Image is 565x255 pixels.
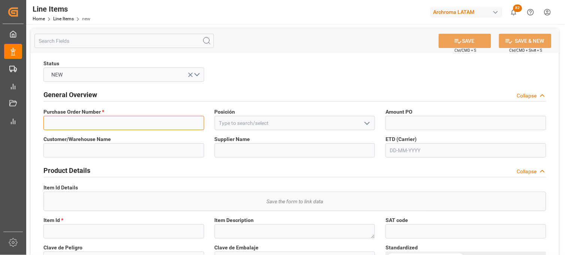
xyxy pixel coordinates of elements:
[510,48,543,53] span: Ctrl/CMD + Shift + S
[33,16,45,21] a: Home
[34,34,214,48] input: Search Fields
[43,90,97,100] h2: General Overview
[430,5,505,19] button: Archroma LATAM
[386,108,413,116] span: Amount PO
[215,244,259,252] span: Clave de Embalaje
[430,7,502,18] div: Archroma LATAM
[43,216,63,224] span: Item Id
[517,168,537,175] div: Collapse
[513,4,522,12] span: 82
[455,48,477,53] span: Ctrl/CMD + S
[505,4,522,21] button: show 82 new notifications
[386,143,546,157] input: DD-MM-YYYY
[517,92,537,100] div: Collapse
[522,4,539,21] button: Help Center
[215,216,254,224] span: Item Description
[43,135,111,143] span: Customer/Warehouse Name
[215,135,250,143] span: Supplier Name
[43,67,204,82] button: open menu
[361,117,372,129] button: open menu
[43,165,90,175] h2: Product Details
[33,3,90,15] div: Line Items
[43,60,59,67] span: Status
[386,216,408,224] span: SAT code
[53,16,74,21] a: Line Items
[43,184,78,192] span: Item Id Details
[43,244,82,252] span: Clave de Peligro
[215,116,375,130] input: Type to search/select
[43,108,104,116] span: Purchase Order Number
[386,135,417,143] span: ETD (Carrier)
[44,192,546,211] div: Save the form to link data
[48,71,67,79] span: NEW
[386,244,418,252] span: Standardized
[439,34,491,48] button: SAVE
[499,34,552,48] button: SAVE & NEW
[215,108,235,116] span: Posición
